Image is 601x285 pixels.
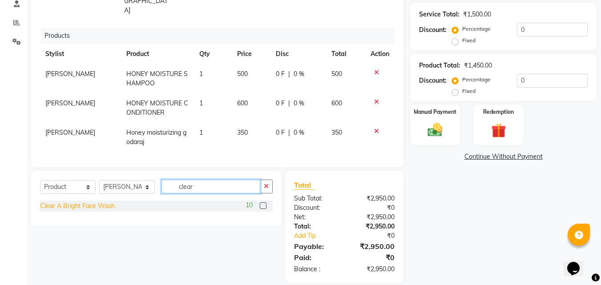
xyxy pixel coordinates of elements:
label: Fixed [462,36,476,44]
div: ₹2,950.00 [344,241,401,252]
th: Price [232,44,271,64]
span: Honey moisturizing godaraj [126,128,186,146]
span: 0 F [276,69,285,79]
div: ₹2,950.00 [344,194,401,203]
span: 350 [237,128,248,136]
img: _cash.svg [423,121,447,138]
div: Discount: [419,25,447,35]
label: Percentage [462,76,491,84]
th: Total [326,44,365,64]
label: Manual Payment [414,108,456,116]
th: Product [121,44,194,64]
th: Qty [194,44,232,64]
img: _gift.svg [487,121,511,140]
span: | [288,99,290,108]
span: 600 [237,99,248,107]
input: Search or Scan [161,180,260,193]
div: Payable: [287,241,344,252]
div: ₹0 [354,231,402,241]
th: Action [365,44,395,64]
span: 1 [199,128,203,136]
span: 0 % [294,69,304,79]
span: HONEY MOISTURE CONDITIONER [126,99,188,116]
div: ₹1,450.00 [464,61,492,70]
span: 0 F [276,99,285,108]
label: Redemption [483,108,514,116]
div: ₹2,950.00 [344,213,401,222]
div: ₹0 [344,252,401,263]
span: Total [294,181,315,190]
span: [PERSON_NAME] [45,128,95,136]
a: Continue Without Payment [412,152,595,161]
div: Discount: [419,76,447,85]
div: ₹2,950.00 [344,265,401,274]
div: ₹2,950.00 [344,222,401,231]
th: Stylist [40,44,121,64]
span: 1 [199,99,203,107]
div: Product Total: [419,61,460,70]
div: Sub Total: [287,194,344,203]
span: | [288,69,290,79]
div: Net: [287,213,344,222]
span: | [288,128,290,137]
span: 0 % [294,128,304,137]
span: 10 [246,201,253,210]
span: [PERSON_NAME] [45,99,95,107]
div: Total: [287,222,344,231]
div: Products [41,28,401,44]
div: Service Total: [419,10,460,19]
a: Add Tip [287,231,354,241]
span: [PERSON_NAME] [45,70,95,78]
label: Fixed [462,87,476,95]
div: Discount: [287,203,344,213]
span: 500 [331,70,342,78]
div: Paid: [287,252,344,263]
span: HONEY MOISTURE SHAMPOO [126,70,188,87]
span: 0 % [294,99,304,108]
div: ₹1,500.00 [463,10,491,19]
iframe: chat widget [564,249,592,276]
label: Percentage [462,25,491,33]
span: 500 [237,70,248,78]
span: 600 [331,99,342,107]
span: 0 F [276,128,285,137]
span: 350 [331,128,342,136]
div: ₹0 [344,203,401,213]
div: Balance : [287,265,344,274]
div: Clear A Bright Face Wash [40,201,115,211]
th: Disc [270,44,326,64]
span: 1 [199,70,203,78]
